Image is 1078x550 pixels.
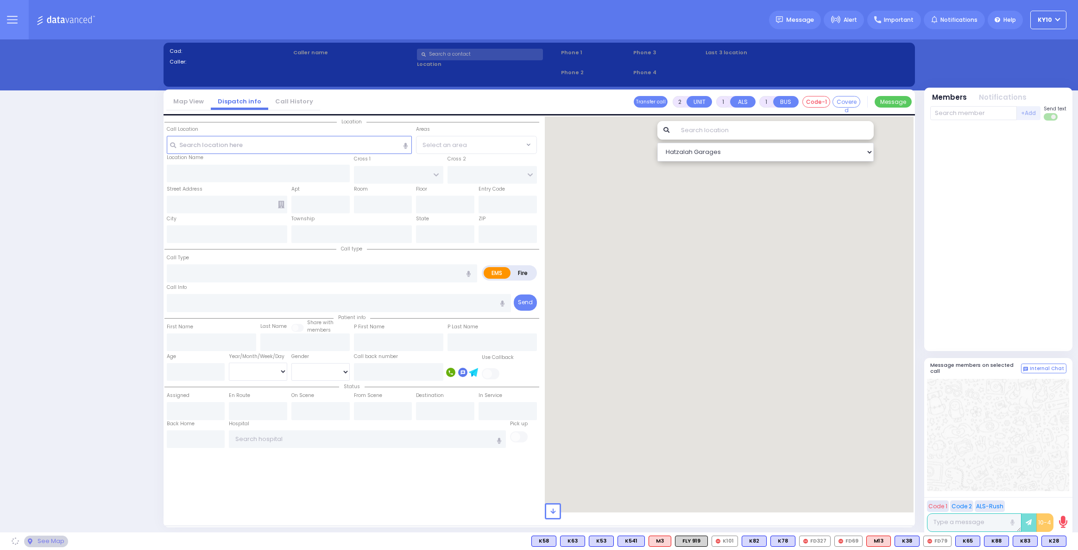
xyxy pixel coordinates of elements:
[979,92,1027,103] button: Notifications
[307,319,334,326] small: Share with
[832,96,860,108] button: Covered
[675,536,708,547] div: FLY 919
[167,254,189,262] label: Call Type
[955,536,980,547] div: K65
[354,323,385,331] label: P First Name
[268,97,320,106] a: Call History
[930,362,1021,374] h5: Message members on selected call
[1023,367,1028,371] img: comment-alt.png
[229,392,250,399] label: En Route
[484,267,511,279] label: EMS
[895,536,920,547] div: BLS
[1044,112,1059,122] label: Turn off text
[776,16,783,23] img: message.svg
[167,420,195,428] label: Back Home
[291,185,300,193] label: Apt
[923,536,952,547] div: FD79
[1013,536,1038,547] div: K83
[278,201,284,208] span: Other building occupants
[866,536,891,547] div: M13
[927,500,949,512] button: Code 1
[561,69,630,77] span: Phone 2
[930,106,1017,120] input: Search member
[675,121,874,140] input: Search location
[706,49,807,57] label: Last 3 location
[337,118,366,125] span: Location
[167,353,176,360] label: Age
[416,185,427,193] label: Floor
[560,536,585,547] div: BLS
[354,353,398,360] label: Call back number
[293,49,414,57] label: Caller name
[510,267,536,279] label: Fire
[1030,11,1066,29] button: KY10
[416,215,429,223] label: State
[955,536,980,547] div: BLS
[561,49,630,57] span: Phone 1
[932,92,967,103] button: Members
[170,58,290,66] label: Caller:
[770,536,795,547] div: BLS
[417,49,543,60] input: Search a contact
[339,383,365,390] span: Status
[687,96,712,108] button: UNIT
[786,15,814,25] span: Message
[354,155,371,163] label: Cross 1
[479,215,485,223] label: ZIP
[167,392,189,399] label: Assigned
[742,536,767,547] div: K82
[927,539,932,544] img: red-radio-icon.svg
[633,69,702,77] span: Phone 4
[416,126,430,133] label: Areas
[229,430,505,448] input: Search hospital
[24,536,68,547] div: See map
[291,353,309,360] label: Gender
[448,323,478,331] label: P Last Name
[1038,16,1052,24] span: KY10
[479,392,502,399] label: In Service
[940,16,977,24] span: Notifications
[416,392,444,399] label: Destination
[802,96,830,108] button: Code-1
[838,539,843,544] img: red-radio-icon.svg
[1021,364,1066,374] button: Internal Chat
[589,536,614,547] div: BLS
[984,536,1009,547] div: K88
[354,185,368,193] label: Room
[291,392,314,399] label: On Scene
[514,294,537,311] button: Send
[633,49,702,57] span: Phone 3
[560,536,585,547] div: K63
[618,536,645,547] div: BLS
[336,245,367,252] span: Call type
[866,536,891,547] div: ALS
[844,16,857,24] span: Alert
[950,500,973,512] button: Code 2
[531,536,556,547] div: BLS
[589,536,614,547] div: K53
[875,96,912,108] button: Message
[260,323,287,330] label: Last Name
[799,536,831,547] div: FD327
[417,60,558,68] label: Location
[712,536,738,547] div: K101
[510,420,528,428] label: Pick up
[884,16,914,24] span: Important
[307,326,331,333] span: members
[448,155,466,163] label: Cross 2
[479,185,505,193] label: Entry Code
[422,141,467,150] span: Select an area
[334,314,370,321] span: Patient info
[895,536,920,547] div: K38
[834,536,863,547] div: FD69
[229,420,249,428] label: Hospital
[167,126,198,133] label: Call Location
[649,536,671,547] div: ALS
[167,323,193,331] label: First Name
[167,185,202,193] label: Street Address
[1041,536,1066,547] div: BLS
[211,97,268,106] a: Dispatch info
[167,154,203,161] label: Location Name
[649,536,671,547] div: M3
[1030,365,1064,372] span: Internal Chat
